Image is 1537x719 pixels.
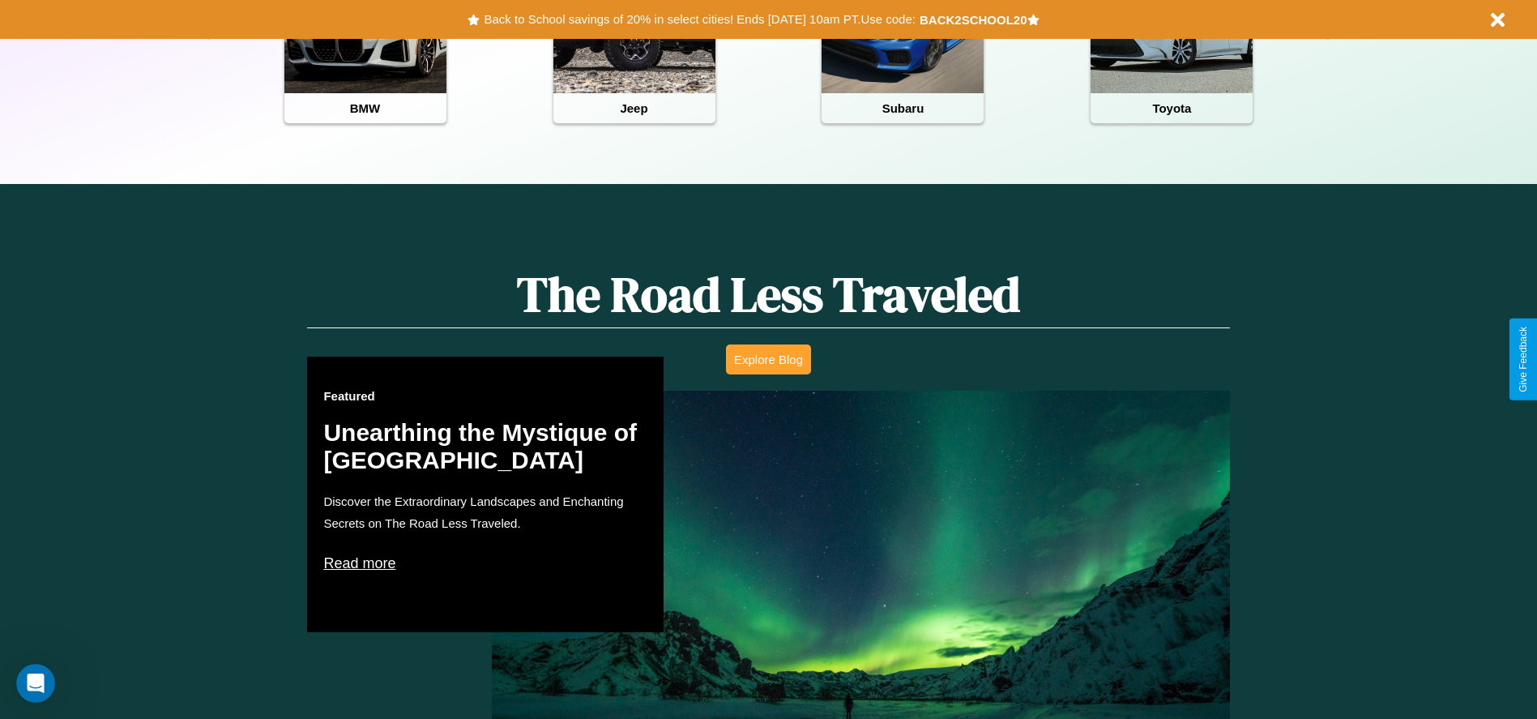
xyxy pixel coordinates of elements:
button: Explore Blog [726,345,811,374]
div: Give Feedback [1518,327,1529,392]
h4: BMW [284,93,446,123]
p: Read more [323,550,647,576]
h4: Jeep [553,93,715,123]
h4: Toyota [1091,93,1253,123]
h2: Unearthing the Mystique of [GEOGRAPHIC_DATA] [323,419,647,474]
h4: Subaru [822,93,984,123]
b: BACK2SCHOOL20 [920,13,1027,27]
h1: The Road Less Traveled [307,261,1229,328]
p: Discover the Extraordinary Landscapes and Enchanting Secrets on The Road Less Traveled. [323,490,647,534]
button: Back to School savings of 20% in select cities! Ends [DATE] 10am PT.Use code: [480,8,919,31]
iframe: Intercom live chat [16,664,55,703]
h3: Featured [323,389,647,403]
